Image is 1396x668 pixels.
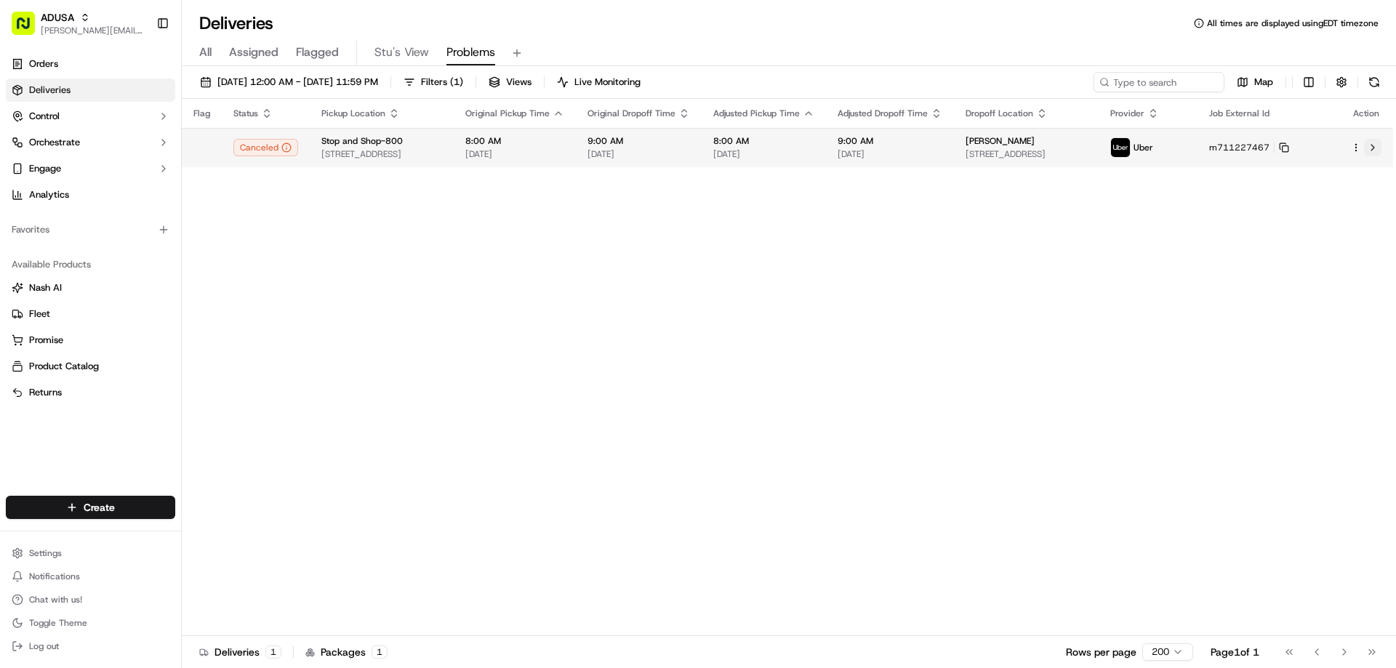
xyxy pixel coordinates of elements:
a: Product Catalog [12,360,169,373]
a: 📗Knowledge Base [9,319,117,345]
span: Original Pickup Time [465,108,550,119]
img: Stewart Logan [15,251,38,274]
a: Nash AI [12,281,169,294]
button: Control [6,105,175,128]
span: Pylon [145,361,176,371]
span: All times are displayed using EDT timezone [1207,17,1379,29]
button: Returns [6,381,175,404]
div: Past conversations [15,189,97,201]
span: Nash AI [29,281,62,294]
button: [DATE] 12:00 AM - [DATE] 11:59 PM [193,72,385,92]
span: Toggle Theme [29,617,87,629]
span: [PERSON_NAME][EMAIL_ADDRESS][PERSON_NAME][DOMAIN_NAME] [41,25,145,36]
span: Dropoff Location [966,108,1033,119]
span: [STREET_ADDRESS] [966,148,1087,160]
input: Type to search [1094,72,1224,92]
span: Engage [29,162,61,175]
span: Adjusted Pickup Time [713,108,800,119]
button: Engage [6,157,175,180]
span: [STREET_ADDRESS] [321,148,442,160]
span: Control [29,110,60,123]
p: Welcome 👋 [15,58,265,81]
span: Deliveries [29,84,71,97]
button: Fleet [6,302,175,326]
span: Provider [1110,108,1144,119]
span: 8:00 AM [465,135,564,147]
div: Favorites [6,218,175,241]
button: Filters(1) [397,72,470,92]
button: Nash AI [6,276,175,299]
span: Adjusted Dropoff Time [838,108,928,119]
button: Chat with us! [6,589,175,610]
span: 9:00 AM [587,135,690,147]
button: Settings [6,543,175,563]
span: Live Monitoring [574,76,641,89]
a: Returns [12,386,169,399]
span: [PERSON_NAME] [966,135,1035,147]
span: [DATE] [129,265,159,276]
span: [DATE] [713,148,814,160]
img: Stewart Logan [15,212,38,235]
input: Got a question? Start typing here... [38,94,262,109]
span: Returns [29,386,62,399]
img: profile_uber_ahold_partner.png [1111,138,1130,157]
a: Fleet [12,307,169,321]
span: Notifications [29,571,80,582]
button: Promise [6,329,175,352]
span: 9:00 AM [838,135,942,147]
span: Views [506,76,531,89]
span: Orders [29,57,58,71]
img: 1736555255976-a54dd68f-1ca7-489b-9aae-adbdc363a1c4 [15,139,41,165]
span: Pickup Location [321,108,385,119]
span: All [199,44,212,61]
span: [DATE] [465,148,564,160]
p: Rows per page [1066,645,1136,659]
span: Log out [29,640,59,652]
a: Orders [6,52,175,76]
div: 📗 [15,326,26,338]
span: Status [233,108,258,119]
span: API Documentation [137,325,233,339]
span: • [121,225,126,237]
span: Promise [29,334,63,347]
button: Refresh [1364,72,1384,92]
span: Orchestrate [29,136,80,149]
a: Promise [12,334,169,347]
h1: Deliveries [199,12,273,35]
div: Action [1351,108,1381,119]
div: Page 1 of 1 [1211,645,1259,659]
span: ( 1 ) [450,76,463,89]
button: ADUSA[PERSON_NAME][EMAIL_ADDRESS][PERSON_NAME][DOMAIN_NAME] [6,6,151,41]
span: Assigned [229,44,278,61]
button: Canceled [233,139,298,156]
button: Notifications [6,566,175,587]
a: 💻API Documentation [117,319,239,345]
span: • [121,265,126,276]
span: Knowledge Base [29,325,111,339]
button: ADUSA [41,10,74,25]
a: Analytics [6,183,175,206]
div: Start new chat [65,139,238,153]
span: Product Catalog [29,360,99,373]
span: Analytics [29,188,69,201]
span: [PERSON_NAME] [45,225,118,237]
img: Nash [15,15,44,44]
button: Product Catalog [6,355,175,378]
span: Original Dropoff Time [587,108,675,119]
button: Toggle Theme [6,613,175,633]
span: Problems [446,44,495,61]
button: Orchestrate [6,131,175,154]
button: Log out [6,636,175,656]
span: Settings [29,547,62,559]
span: [DATE] [838,148,942,160]
span: 8:00 AM [713,135,814,147]
img: 3855928211143_97847f850aaaf9af0eff_72.jpg [31,139,57,165]
span: Flag [193,108,210,119]
div: 💻 [123,326,135,338]
button: Live Monitoring [550,72,647,92]
span: Filters [421,76,463,89]
span: Map [1254,76,1273,89]
span: Job External Id [1209,108,1269,119]
span: Fleet [29,307,50,321]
